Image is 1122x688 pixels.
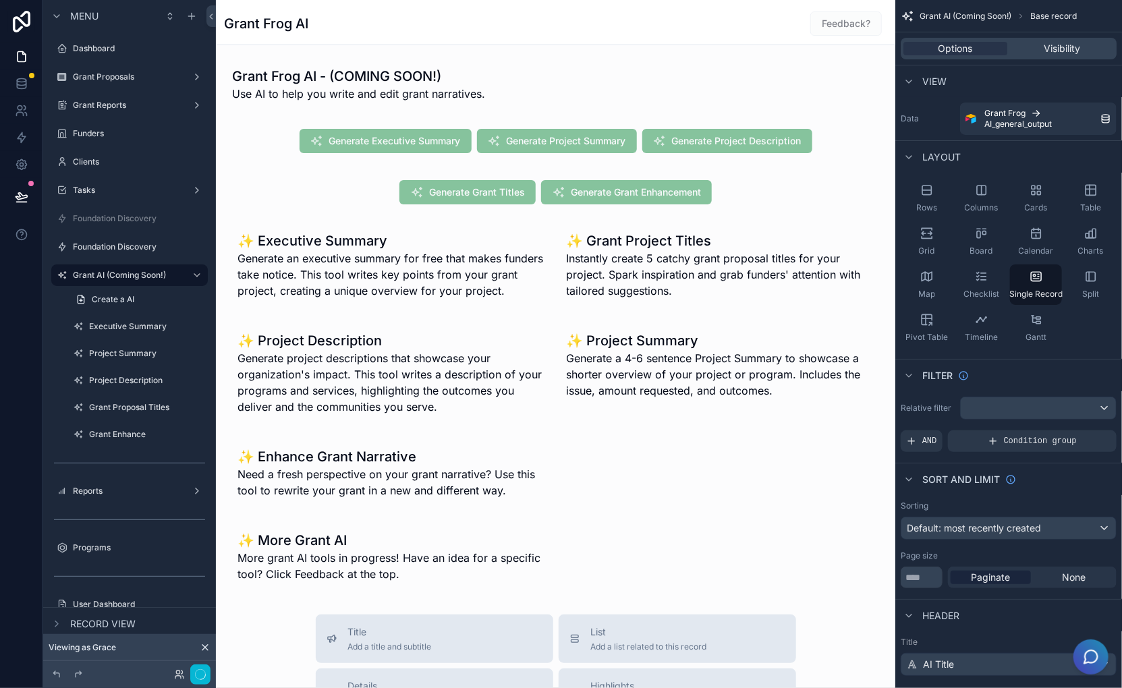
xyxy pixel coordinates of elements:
span: Layout [922,150,961,164]
span: Table [1080,202,1101,213]
span: Timeline [965,332,998,343]
button: Charts [1065,221,1117,262]
span: Columns [965,202,999,213]
button: Timeline [955,308,1007,348]
span: AND [922,436,937,447]
button: Single Record [1010,264,1062,305]
a: Clients [51,151,208,173]
a: Tasks [51,179,208,201]
a: Dashboard [51,38,208,59]
a: Grant Proposal Titles [67,397,208,418]
span: Viewing as Grace [49,642,116,653]
a: Programs [51,537,208,558]
span: Charts [1078,246,1104,256]
label: Project Summary [89,348,205,359]
span: Map [918,289,935,299]
a: Create a AI [67,289,208,310]
span: Header [922,609,959,623]
span: Calendar [1019,246,1054,256]
span: Grant AI (Coming Soon!) [920,11,1011,22]
span: AI_general_output [984,119,1052,130]
label: Page size [901,550,938,561]
span: Sort And Limit [922,473,1000,486]
span: Single Record [1009,289,1063,299]
label: Sorting [901,500,928,511]
button: Checklist [955,264,1007,305]
span: View [922,75,947,88]
span: Rows [916,202,937,213]
button: Pivot Table [901,308,953,348]
button: Split [1065,264,1117,305]
span: Menu [70,9,99,23]
a: Executive Summary [67,316,208,337]
label: Dashboard [73,43,205,54]
span: Default: most recently created [907,522,1041,534]
a: Foundation Discovery [51,236,208,258]
a: Project Summary [67,343,208,364]
span: Gantt [1026,332,1046,343]
button: Table [1065,178,1117,219]
label: Executive Summary [89,321,205,332]
button: Gantt [1010,308,1062,348]
label: Reports [73,486,186,496]
a: Reports [51,480,208,502]
label: Programs [73,542,205,553]
button: Cards [1010,178,1062,219]
label: Foundation Discovery [73,241,205,252]
a: Project Description [67,370,208,391]
a: Grant FrogAI_general_output [960,103,1117,135]
h1: Grant Frog AI [224,14,308,33]
span: Split [1082,289,1099,299]
span: Grid [919,246,935,256]
span: Filter [922,369,953,382]
a: Foundation Discovery [51,208,208,229]
a: Grant AI (Coming Soon!) [51,264,208,286]
span: Options [938,42,973,55]
span: Record view [70,617,136,631]
label: Foundation Discovery [73,213,205,224]
label: Relative filter [901,403,955,413]
span: Board [970,246,993,256]
span: None [1062,571,1086,584]
span: Checklist [963,289,999,299]
button: Grid [901,221,953,262]
a: Funders [51,123,208,144]
button: Calendar [1010,221,1062,262]
button: Map [901,264,953,305]
span: Visibility [1044,42,1080,55]
a: User Dashboard [51,594,208,615]
label: Grant AI (Coming Soon!) [73,270,181,281]
span: Paginate [972,571,1011,584]
span: Grant Frog [984,108,1026,119]
label: Grant Enhance [89,429,205,440]
span: Condition group [1004,436,1077,447]
label: Funders [73,128,205,139]
label: Project Description [89,375,205,386]
label: Title [901,637,1117,648]
button: Default: most recently created [901,517,1117,540]
img: Airtable Logo [965,113,976,124]
span: Base record [1030,11,1077,22]
span: Cards [1025,202,1048,213]
label: Data [901,113,955,124]
button: Board [955,221,1007,262]
a: Grant Enhance [67,424,208,445]
span: AI Title [923,658,954,671]
button: AI Title [901,653,1117,676]
a: Grant Reports [51,94,208,116]
a: Grant Proposals [51,66,208,88]
button: Columns [955,178,1007,219]
span: Create a AI [92,294,134,305]
label: Grant Proposal Titles [89,402,205,413]
label: Clients [73,156,205,167]
button: Rows [901,178,953,219]
label: User Dashboard [73,599,205,610]
span: Pivot Table [905,332,948,343]
label: Tasks [73,185,186,196]
label: Grant Proposals [73,71,186,82]
label: Grant Reports [73,100,186,111]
